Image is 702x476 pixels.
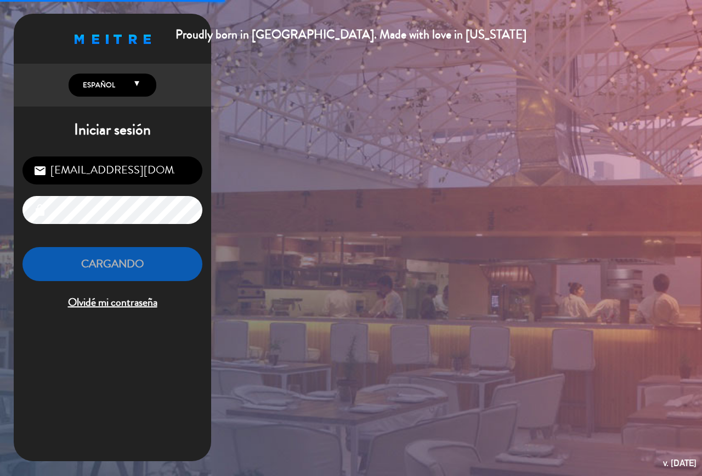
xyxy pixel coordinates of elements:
[14,121,211,139] h1: Iniciar sesión
[80,80,115,91] span: Español
[663,456,697,471] div: v. [DATE]
[22,294,202,312] span: Olvidé mi contraseña
[33,164,47,177] i: email
[22,156,202,184] input: Correo Electrónico
[22,247,202,282] button: Cargando
[33,204,47,217] i: lock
